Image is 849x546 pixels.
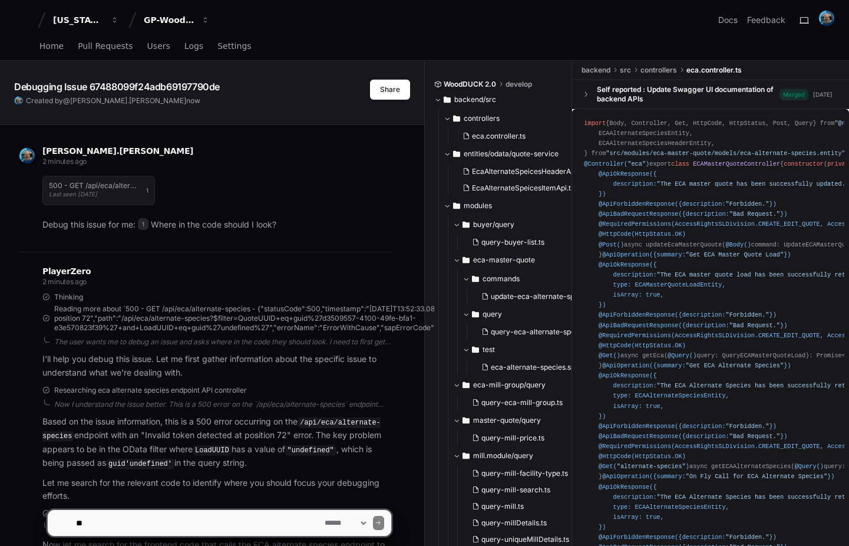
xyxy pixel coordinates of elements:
span: class [671,160,689,167]
span: controllers [464,114,500,123]
img: avatar [14,96,24,106]
button: eca-mill-group/query [453,376,583,394]
div: Self reported : Update Swagger UI documentation of backend APIs [597,85,779,104]
div: The user wants me to debug an issue and asks where in the code they should look. I need to first ... [54,337,391,347]
span: "On Fly Call for ECA Alternate Species" [686,473,827,480]
span: @ApiForbiddenResponse({description: }) [599,311,777,318]
button: EcaAlternateSpeicesItemApi.ts [458,180,576,196]
span: "alternate-species" [617,463,686,470]
button: update-eca-alternate-species.ts [477,288,594,305]
span: 2 minutes ago [42,157,87,166]
button: query-eca-mill-group.ts [467,394,576,411]
svg: Directory [472,343,479,357]
span: PlayerZero [42,268,91,275]
a: Logs [184,33,203,60]
button: buyer/query [453,215,583,234]
p: Debug this issue for me: Where in the code should I look? [42,218,391,232]
span: Merged [779,89,808,100]
span: mill.module/query [473,451,533,461]
span: "Bad Request." [729,322,780,329]
iframe: Open customer support [811,507,843,539]
a: Users [147,33,170,60]
button: query-buyer-list.ts [467,234,576,251]
span: @Controller( ) [584,160,649,167]
span: query [483,310,502,319]
span: Thinking [54,292,83,302]
button: query-eca-alternate-species.ts [477,324,594,340]
span: "Get ECA Alternate Species" [686,362,784,369]
div: GP-WoodDuck 2.0 [144,14,194,26]
span: eca-alternate-species.spec.ts [491,363,591,372]
svg: Directory [453,111,460,126]
button: 500 - GET /api/eca/alternate-species - {"statusCode":500,"timestamp":"[DATE]T13:52:33.081Z","mess... [42,176,155,205]
button: test [463,340,592,359]
span: @Query() [668,352,696,359]
span: @ApiBadRequestResponse({description: }) [599,433,787,440]
span: constructor [784,160,824,167]
svg: Directory [453,199,460,213]
span: commands [483,274,520,284]
span: "Bad Request." [729,433,780,440]
span: buyer/query [473,220,514,229]
span: @Body() [726,241,751,248]
span: @Query() [795,463,824,470]
span: 1 [146,186,148,195]
button: master-quote/query [453,411,583,430]
span: develop [506,80,532,89]
button: entities/odata/quote-service [444,144,573,163]
span: @ApiOperation({summary: }) [602,251,791,258]
code: "undefined" [285,445,336,456]
span: query-mill-search.ts [481,485,550,495]
span: @HttpCode(HttpStatus.OK) [599,231,686,238]
span: "Bad Request." [729,210,780,218]
p: I'll help you debug this issue. Let me first gather information about the specific issue to under... [42,353,391,380]
p: Let me search for the relevant code to identify where you should focus your debugging efforts. [42,476,391,504]
span: now [186,96,200,105]
a: Home [39,33,64,60]
span: test [483,345,495,354]
svg: Directory [444,93,451,107]
span: @HttpCode(HttpStatus.OK) [599,453,686,460]
button: eca.controller.ts [458,128,566,144]
button: Share [370,80,410,100]
svg: Directory [453,147,460,161]
div: [DATE] [813,90,833,99]
span: ECAMasterQuoteController [693,160,780,167]
span: @ApiForbiddenResponse({description: }) [599,200,777,208]
code: LoadUUID [193,445,232,456]
svg: Directory [463,253,470,267]
div: [US_STATE] Pacific [53,14,104,26]
span: modules [464,201,492,210]
button: eca-alternate-species.spec.ts [477,359,591,376]
span: eca-master-quote [473,255,535,265]
span: backend [582,65,610,75]
span: @Get() [599,352,620,359]
span: eca.controller.ts [686,65,742,75]
span: import [584,120,606,127]
span: "src/modules/eca-master-quote/models/eca-alternate-species.entity" [606,150,845,157]
span: update-eca-alternate-species.ts [491,292,600,301]
span: Last seen [DATE] [49,190,97,198]
span: WoodDUCK 2.0 [444,80,496,89]
h1: 500 - GET /api/eca/alternate-species - {"statusCode":500,"timestamp":"[DATE]T13:52:33.081Z","mess... [49,182,140,189]
img: avatar [19,147,35,164]
span: @ApiBadRequestResponse({description: }) [599,322,787,329]
app-text-character-animate: Debugging Issue 67488099f24adb69197790de [14,81,220,93]
p: Based on the issue information, this is a 500 error occurring on the endpoint with an "Invalid to... [42,415,391,471]
svg: Directory [463,218,470,232]
span: src [620,65,631,75]
div: Now I understand the issue better. This is a 500 error on the `/api/eca/alternate-species` endpoi... [54,400,391,409]
span: Home [39,42,64,50]
span: Users [147,42,170,50]
button: query-mill-facility-type.ts [467,465,576,482]
code: guid'undefined' [106,459,174,469]
span: Logs [184,42,203,50]
span: Pull Requests [78,42,133,50]
svg: Directory [472,272,479,286]
span: query-eca-alternate-species.ts [491,327,596,337]
span: eca-mill-group/query [473,380,546,390]
span: "Get ECA Master Quote Load" [686,251,784,258]
button: commands [463,269,592,288]
button: Feedback [747,14,785,26]
a: Docs [718,14,738,26]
